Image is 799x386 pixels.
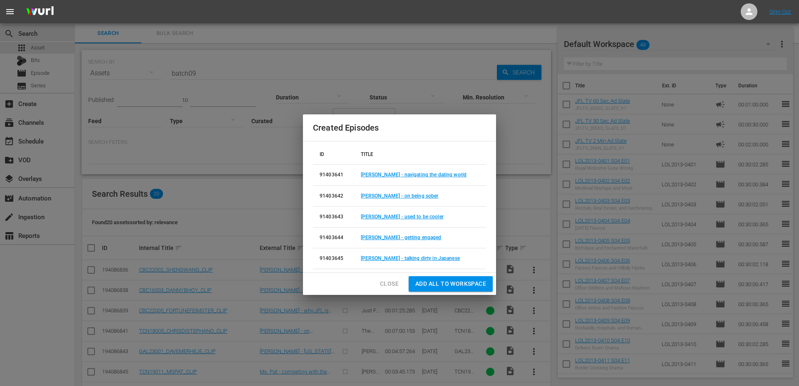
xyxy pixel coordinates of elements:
td: 91403645 [313,248,354,269]
a: [PERSON_NAME] - used to be cooler [361,214,444,220]
td: 91403644 [313,227,354,248]
td: 91403642 [313,186,354,206]
td: 91403641 [313,165,354,186]
th: ID [313,145,354,165]
span: menu [5,7,15,17]
td: 91403643 [313,206,354,227]
a: [PERSON_NAME] - navigating the dating world [361,172,467,178]
button: Add all to Workspace [409,276,493,292]
img: ans4CAIJ8jUAAAAAAAAAAAAAAAAAAAAAAAAgQb4GAAAAAAAAAAAAAAAAAAAAAAAAJMjXAAAAAAAAAAAAAAAAAAAAAAAAgAT5G... [20,2,60,22]
a: [PERSON_NAME] - on being sober [361,193,439,199]
button: Close [373,276,405,292]
a: Sign Out [769,8,791,15]
h2: Created Episodes [313,121,486,134]
span: Close [380,279,399,289]
span: Add all to Workspace [415,279,486,289]
a: [PERSON_NAME] - talking dirty in Japanese [361,255,460,261]
a: [PERSON_NAME] - getting engaged [361,235,442,240]
th: TITLE [354,145,486,165]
